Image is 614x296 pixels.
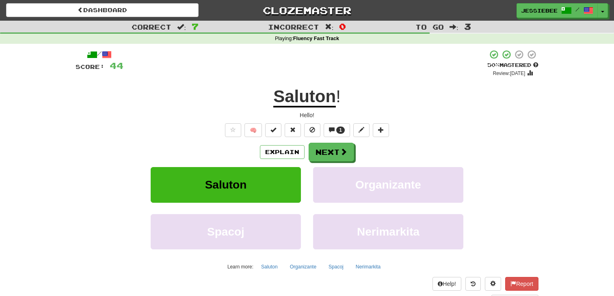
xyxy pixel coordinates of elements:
div: / [76,49,123,60]
button: Edit sentence (alt+d) [353,123,370,137]
span: : [450,24,458,30]
span: Nerimarkita [357,225,419,238]
span: 50 % [487,62,499,68]
button: 🧠 [244,123,262,137]
button: Ignore sentence (alt+i) [304,123,320,137]
button: Saluton [257,261,282,273]
span: : [325,24,334,30]
span: 0 [339,21,346,31]
span: Incorrect [268,23,319,31]
span: jessiebee [521,7,558,14]
small: Review: [DATE] [493,71,525,76]
a: Clozemaster [211,3,403,17]
span: : [177,24,186,30]
span: / [575,6,579,12]
button: Round history (alt+y) [465,277,481,291]
button: Add to collection (alt+a) [373,123,389,137]
button: Saluton [151,167,301,202]
span: Correct [132,23,171,31]
strong: Fluency Fast Track [293,36,339,41]
button: Organizante [313,167,463,202]
button: Reset to 0% Mastered (alt+r) [285,123,301,137]
button: Nerimarkita [351,261,385,273]
span: Spacoj [207,225,244,238]
span: To go [415,23,444,31]
button: Next [309,143,354,161]
span: 3 [464,21,471,31]
button: Explain [260,145,305,159]
button: Favorite sentence (alt+f) [225,123,241,137]
span: Score: [76,63,105,70]
button: Spacoj [324,261,348,273]
button: Set this sentence to 100% Mastered (alt+m) [265,123,281,137]
span: Saluton [205,178,247,191]
span: 7 [192,21,199,31]
a: Dashboard [6,3,199,17]
span: ! [336,87,341,106]
button: Nerimarkita [313,214,463,249]
div: Mastered [487,62,538,69]
button: Organizante [285,261,321,273]
button: Help! [432,277,461,291]
span: Organizante [355,178,421,191]
button: Spacoj [151,214,301,249]
button: 1 [324,123,350,137]
button: Report [505,277,538,291]
small: Learn more: [227,264,253,270]
span: 1 [339,127,342,133]
u: Saluton [273,87,336,107]
a: jessiebee / [517,3,598,18]
span: 44 [110,60,123,71]
div: Hello! [76,111,538,119]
